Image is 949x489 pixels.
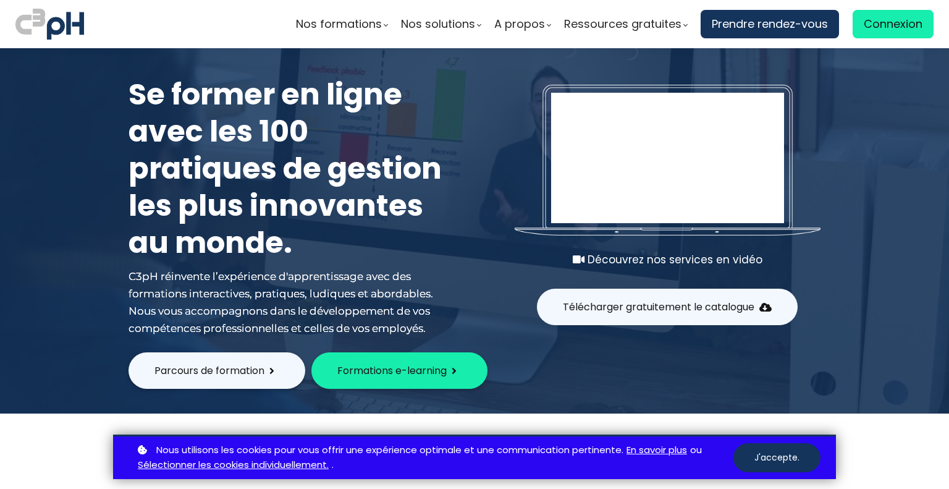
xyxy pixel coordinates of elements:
span: Connexion [864,15,922,33]
h2: Ils se forment déjà avec nous ! [113,432,836,464]
span: Ressources gratuites [564,15,681,33]
a: Connexion [853,10,934,38]
button: Parcours de formation [129,352,305,389]
h1: Se former en ligne avec les 100 pratiques de gestion les plus innovantes au monde. [129,76,450,262]
button: Formations e-learning [311,352,487,389]
button: Télécharger gratuitement le catalogue [537,289,798,325]
div: C3pH réinvente l’expérience d'apprentissage avec des formations interactives, pratiques, ludiques... [129,268,450,337]
a: En savoir plus [626,443,687,458]
span: Parcours de formation [154,363,264,378]
span: Nos solutions [401,15,475,33]
a: Prendre rendez-vous [701,10,839,38]
a: Sélectionner les cookies individuellement. [138,457,329,473]
span: Nous utilisons les cookies pour vous offrir une expérience optimale et une communication pertinente. [156,443,623,458]
span: Prendre rendez-vous [712,15,828,33]
span: Nos formations [296,15,382,33]
img: logo C3PH [15,6,84,42]
span: Télécharger gratuitement le catalogue [563,299,754,315]
button: J'accepte. [733,443,820,472]
p: ou . [135,443,733,474]
div: Découvrez nos services en vidéo [515,251,820,268]
span: Formations e-learning [337,363,447,378]
span: A propos [494,15,545,33]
